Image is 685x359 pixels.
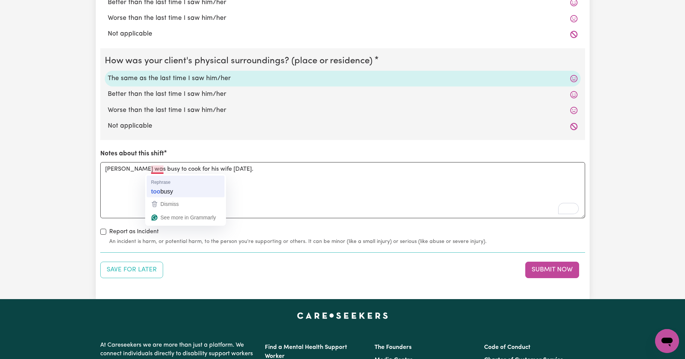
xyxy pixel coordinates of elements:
label: Notes about this shift [100,149,164,159]
small: An incident is harm, or potential harm, to the person you're supporting or others. It can be mino... [109,238,585,246]
label: Better than the last time I saw him/her [108,89,578,99]
a: Code of Conduct [484,344,530,350]
label: Worse than the last time I saw him/her [108,106,578,115]
button: Submit your job report [525,262,579,278]
label: Worse than the last time I saw him/her [108,13,578,23]
label: Not applicable [108,121,578,131]
a: The Founders [374,344,412,350]
button: Save your job report [100,262,163,278]
label: The same as the last time I saw him/her [108,74,578,83]
label: Not applicable [108,29,578,39]
iframe: Button to launch messaging window [655,329,679,353]
label: Report as Incident [109,227,159,236]
textarea: To enrich screen reader interactions, please activate Accessibility in Grammarly extension settings [100,162,585,218]
legend: How was your client's physical surroundings? (place or residence) [105,54,376,68]
a: Careseekers home page [297,313,388,319]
